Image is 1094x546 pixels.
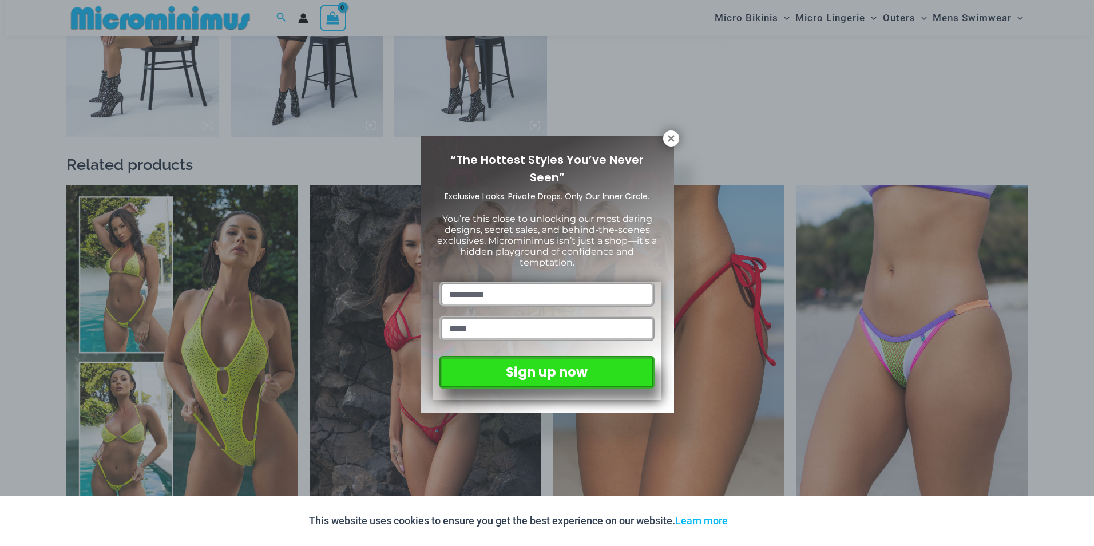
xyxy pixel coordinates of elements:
button: Sign up now [439,356,654,389]
span: You’re this close to unlocking our most daring designs, secret sales, and behind-the-scenes exclu... [437,213,657,268]
span: “The Hottest Styles You’ve Never Seen” [450,152,644,185]
button: Accept [736,507,785,535]
a: Learn more [675,515,728,527]
span: Exclusive Looks. Private Drops. Only Our Inner Circle. [445,191,649,202]
p: This website uses cookies to ensure you get the best experience on our website. [309,512,728,529]
button: Close [663,130,679,147]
